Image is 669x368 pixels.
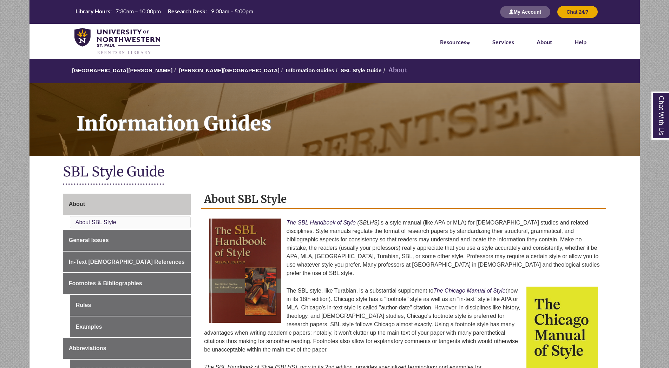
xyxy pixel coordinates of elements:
span: 7:30am – 10:00pm [116,8,161,14]
a: Hours Today [73,7,256,17]
img: UNWSP Library Logo [74,28,160,55]
a: Services [492,39,514,45]
span: About [69,201,85,207]
th: Library Hours: [73,7,113,15]
h2: About SBL Style [201,190,606,209]
a: General Issues [63,230,191,251]
a: Rules [70,295,191,316]
a: Information Guides [29,83,640,156]
a: About [537,39,552,45]
a: In-Text [DEMOGRAPHIC_DATA] References [63,252,191,273]
a: My Account [500,9,550,15]
span: Footnotes & Bibliographies [69,280,142,286]
a: Information Guides [286,67,334,73]
a: Chat 24/7 [557,9,597,15]
a: [GEOGRAPHIC_DATA][PERSON_NAME] [72,67,172,73]
a: Resources [440,39,470,45]
p: is a style manual (like APA or MLA) for [DEMOGRAPHIC_DATA] studies and related disciplines. Style... [204,216,603,280]
a: Abbreviations [63,338,191,359]
a: SBL Style Guide [341,67,381,73]
h1: Information Guides [69,83,640,147]
h1: SBL Style Guide [63,163,606,182]
a: About SBL Style [76,219,116,225]
table: Hours Today [73,7,256,16]
span: 9:00am – 5:00pm [211,8,253,14]
button: Chat 24/7 [557,6,597,18]
th: Research Desk: [165,7,208,15]
a: The SBL Handbook of Style [287,220,356,226]
span: Abbreviations [69,345,106,351]
a: [PERSON_NAME][GEOGRAPHIC_DATA] [179,67,280,73]
a: Help [575,39,586,45]
li: About [381,65,407,75]
a: About [63,194,191,215]
em: (SBLHS) [357,220,379,226]
a: The Chicago Manual of Style [433,288,505,294]
p: The SBL style, like Turabian, is a substantial supplement to (now in its 18th edition). Chicago s... [204,284,603,357]
a: Footnotes & Bibliographies [63,273,191,294]
button: My Account [500,6,550,18]
span: In-Text [DEMOGRAPHIC_DATA] References [69,259,185,265]
a: Examples [70,316,191,337]
span: General Issues [69,237,109,243]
